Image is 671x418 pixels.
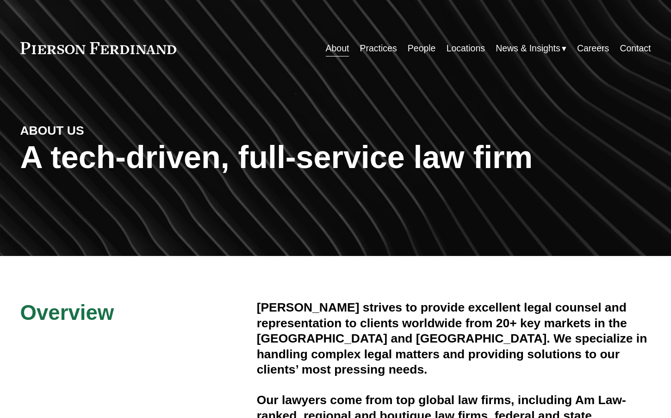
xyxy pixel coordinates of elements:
[447,39,485,57] a: Locations
[408,39,436,57] a: People
[620,39,651,57] a: Contact
[496,39,566,57] a: folder dropdown
[257,300,651,378] h4: [PERSON_NAME] strives to provide excellent legal counsel and representation to clients worldwide ...
[496,40,560,56] span: News & Insights
[360,39,397,57] a: Practices
[577,39,609,57] a: Careers
[326,39,349,57] a: About
[20,139,651,175] h1: A tech-driven, full-service law firm
[20,301,114,324] span: Overview
[20,124,84,137] strong: ABOUT US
